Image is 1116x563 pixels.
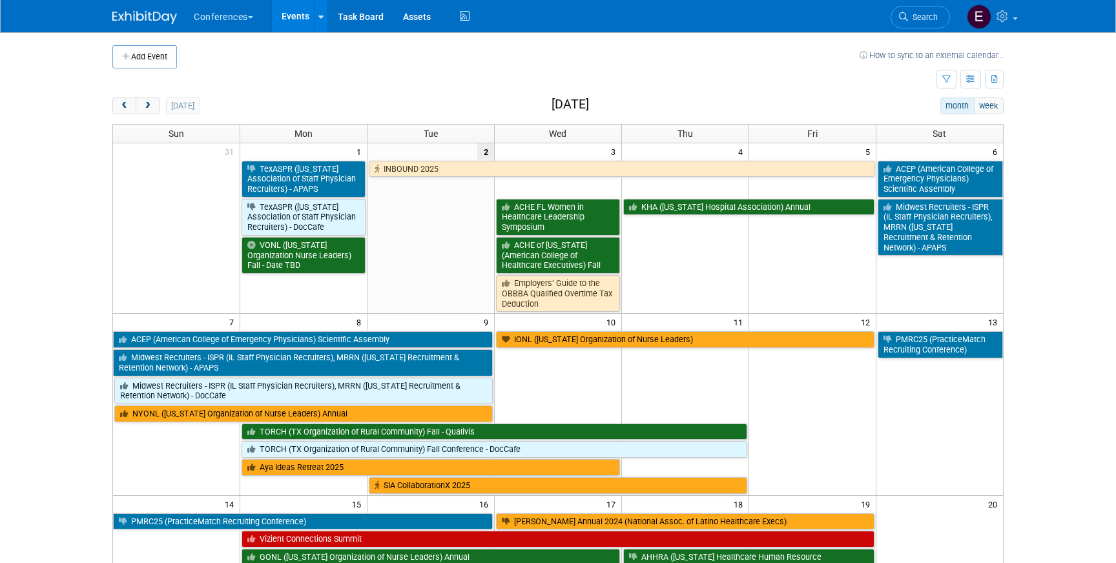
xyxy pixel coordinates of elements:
button: week [974,97,1004,114]
span: 17 [605,496,621,512]
button: next [136,97,160,114]
span: 6 [991,143,1003,159]
a: VONL ([US_STATE] Organization Nurse Leaders) Fall - Date TBD [242,237,366,274]
span: 19 [860,496,876,512]
span: 18 [732,496,749,512]
span: Wed [549,128,566,139]
a: IONL ([US_STATE] Organization of Nurse Leaders) [496,331,874,348]
a: INBOUND 2025 [369,161,874,178]
span: 10 [605,314,621,330]
span: 14 [223,496,240,512]
a: TexASPR ([US_STATE] Association of Staff Physician Recruiters) - DocCafe [242,199,366,236]
button: [DATE] [166,97,200,114]
a: SIA CollaborationX 2025 [369,477,747,494]
a: Midwest Recruiters - ISPR (IL Staff Physician Recruiters), MRRN ([US_STATE] Recruitment & Retenti... [113,349,493,376]
a: Search [891,6,950,28]
a: NYONL ([US_STATE] Organization of Nurse Leaders) Annual [114,405,493,422]
a: Vizient Connections Summit [242,531,874,548]
a: Employers’ Guide to the OBBBA Qualified Overtime Tax Deduction [496,275,620,312]
span: 1 [355,143,367,159]
a: PMRC25 (PracticeMatch Recruiting Conference) [113,513,493,530]
span: Fri [807,128,818,139]
a: ACHE of [US_STATE] (American College of Healthcare Executives) Fall [496,237,620,274]
span: Sat [933,128,946,139]
a: How to sync to an external calendar... [860,50,1004,60]
span: 11 [732,314,749,330]
span: 15 [351,496,367,512]
span: 5 [864,143,876,159]
a: ACEP (American College of Emergency Physicians) Scientific Assembly [113,331,493,348]
a: KHA ([US_STATE] Hospital Association) Annual [623,199,874,216]
button: month [940,97,975,114]
a: TORCH (TX Organization of Rural Community) Fall - Qualivis [242,424,747,440]
a: Midwest Recruiters - ISPR (IL Staff Physician Recruiters), MRRN ([US_STATE] Recruitment & Retenti... [878,199,1003,256]
span: 7 [228,314,240,330]
span: 20 [987,496,1003,512]
button: Add Event [112,45,177,68]
span: 9 [482,314,494,330]
img: ExhibitDay [112,11,177,24]
span: 4 [737,143,749,159]
span: 12 [860,314,876,330]
span: 2 [477,143,494,159]
span: 31 [223,143,240,159]
span: Thu [677,128,693,139]
a: Midwest Recruiters - ISPR (IL Staff Physician Recruiters), MRRN ([US_STATE] Recruitment & Retenti... [114,378,493,404]
a: TexASPR ([US_STATE] Association of Staff Physician Recruiters) - APAPS [242,161,366,198]
span: 3 [610,143,621,159]
a: PMRC25 (PracticeMatch Recruiting Conference) [878,331,1003,358]
span: Mon [294,128,313,139]
button: prev [112,97,136,114]
span: Search [908,12,938,22]
a: TORCH (TX Organization of Rural Community) Fall Conference - DocCafe [242,441,747,458]
a: Aya Ideas Retreat 2025 [242,459,620,476]
span: 16 [478,496,494,512]
span: 13 [987,314,1003,330]
a: ACHE FL Women in Healthcare Leadership Symposium [496,199,620,236]
span: Sun [169,128,184,139]
a: ACEP (American College of Emergency Physicians) Scientific Assembly [878,161,1003,198]
img: Erin Anderson [967,5,991,29]
span: 8 [355,314,367,330]
h2: [DATE] [552,97,589,112]
a: [PERSON_NAME] Annual 2024 (National Assoc. of Latino Healthcare Execs) [496,513,874,530]
span: Tue [424,128,438,139]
